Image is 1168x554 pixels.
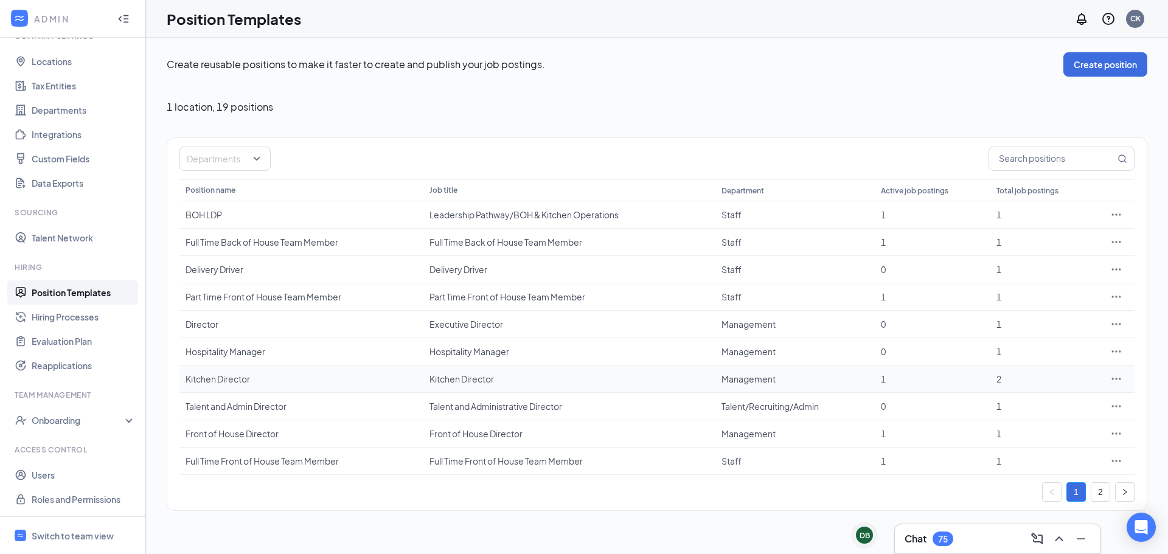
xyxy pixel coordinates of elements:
div: 1 [881,428,984,440]
div: 2 [996,373,1092,385]
div: Access control [15,445,133,455]
div: 1 [881,236,984,248]
svg: Ellipses [1110,236,1122,248]
svg: Notifications [1074,12,1089,26]
svg: Ellipses [1110,318,1122,330]
a: Talent Network [32,226,136,250]
div: Full Time Back of House Team Member [429,236,710,248]
h1: Position Templates [167,9,301,29]
svg: Collapse [117,13,130,25]
th: Total job postings [990,179,1098,201]
a: 1 [1067,483,1085,501]
td: Management [715,365,874,393]
div: 1 [881,455,984,467]
button: ComposeMessage [1027,529,1047,549]
div: Switch to team view [32,530,114,542]
div: 0 [881,263,984,275]
div: Talent and Admin Director [186,400,417,412]
a: Hiring Processes [32,305,136,329]
div: Team Management [15,390,133,400]
svg: Ellipses [1110,428,1122,440]
div: Kitchen Director [429,373,710,385]
input: Search positions [989,147,1115,170]
a: Users [32,463,136,487]
div: Front of House Director [429,428,710,440]
td: Staff [715,201,874,229]
td: Management [715,338,874,365]
button: right [1115,482,1135,502]
div: Sourcing [15,207,133,218]
div: Hiring [15,262,133,272]
td: Talent/Recruiting/Admin [715,393,874,420]
span: Job title [429,185,457,195]
div: 1 [996,345,1092,358]
div: Delivery Driver [429,263,710,275]
a: Integrations [32,122,136,147]
div: 1 [996,428,1092,440]
a: Data Exports [32,171,136,195]
td: Staff [715,448,874,475]
a: Evaluation Plan [32,329,136,353]
div: Delivery Driver [186,263,417,275]
svg: WorkstreamLogo [13,12,26,24]
li: 1 [1066,482,1086,502]
span: Position name [186,185,235,195]
svg: UserCheck [15,414,27,426]
td: Management [715,420,874,448]
svg: Ellipses [1110,455,1122,467]
div: Full Time Front of House Team Member [429,455,710,467]
div: Open Intercom Messenger [1127,513,1156,542]
td: Staff [715,229,874,256]
div: Full Time Back of House Team Member [186,236,417,248]
li: 2 [1091,482,1110,502]
div: 1 [881,291,984,303]
li: Next Page [1115,482,1135,502]
svg: Ellipses [1110,209,1122,221]
a: Roles and Permissions [32,487,136,511]
svg: Ellipses [1110,400,1122,412]
div: Hospitality Manager [186,345,417,358]
div: Onboarding [32,414,125,426]
a: Reapplications [32,353,136,378]
svg: MagnifyingGlass [1118,154,1127,164]
div: Hospitality Manager [429,345,710,358]
svg: Ellipses [1110,345,1122,358]
svg: Ellipses [1110,373,1122,385]
div: 1 [996,236,1092,248]
h3: Chat [905,532,926,545]
th: Department [715,179,874,201]
td: Staff [715,283,874,311]
div: Talent and Administrative Director [429,400,710,412]
a: Position Templates [32,280,136,305]
span: left [1048,488,1055,496]
svg: ComposeMessage [1030,531,1045,546]
button: ChevronUp [1049,529,1069,549]
div: Director [186,318,417,330]
a: Custom Fields [32,147,136,171]
td: Staff [715,256,874,283]
div: Executive Director [429,318,710,330]
div: Leadership Pathway/BOH & Kitchen Operations [429,209,710,221]
div: 75 [938,534,948,544]
a: 2 [1091,483,1110,501]
div: 0 [881,345,984,358]
div: Part Time Front of House Team Member [429,291,710,303]
div: Front of House Director [186,428,417,440]
div: BOH LDP [186,209,417,221]
svg: QuestionInfo [1101,12,1116,26]
div: Full Time Front of House Team Member [186,455,417,467]
div: 1 [996,263,1092,275]
div: ADMIN [34,13,106,25]
div: 1 [996,400,1092,412]
span: 1 location , 19 positions [167,101,273,113]
button: Create position [1063,52,1147,77]
p: Create reusable positions to make it faster to create and publish your job postings. [167,58,1063,71]
svg: WorkstreamLogo [16,531,24,539]
div: 1 [996,209,1092,221]
div: 1 [881,373,984,385]
td: Management [715,311,874,338]
svg: ChevronUp [1052,531,1066,546]
svg: Ellipses [1110,263,1122,275]
div: 1 [996,291,1092,303]
a: Locations [32,49,136,74]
